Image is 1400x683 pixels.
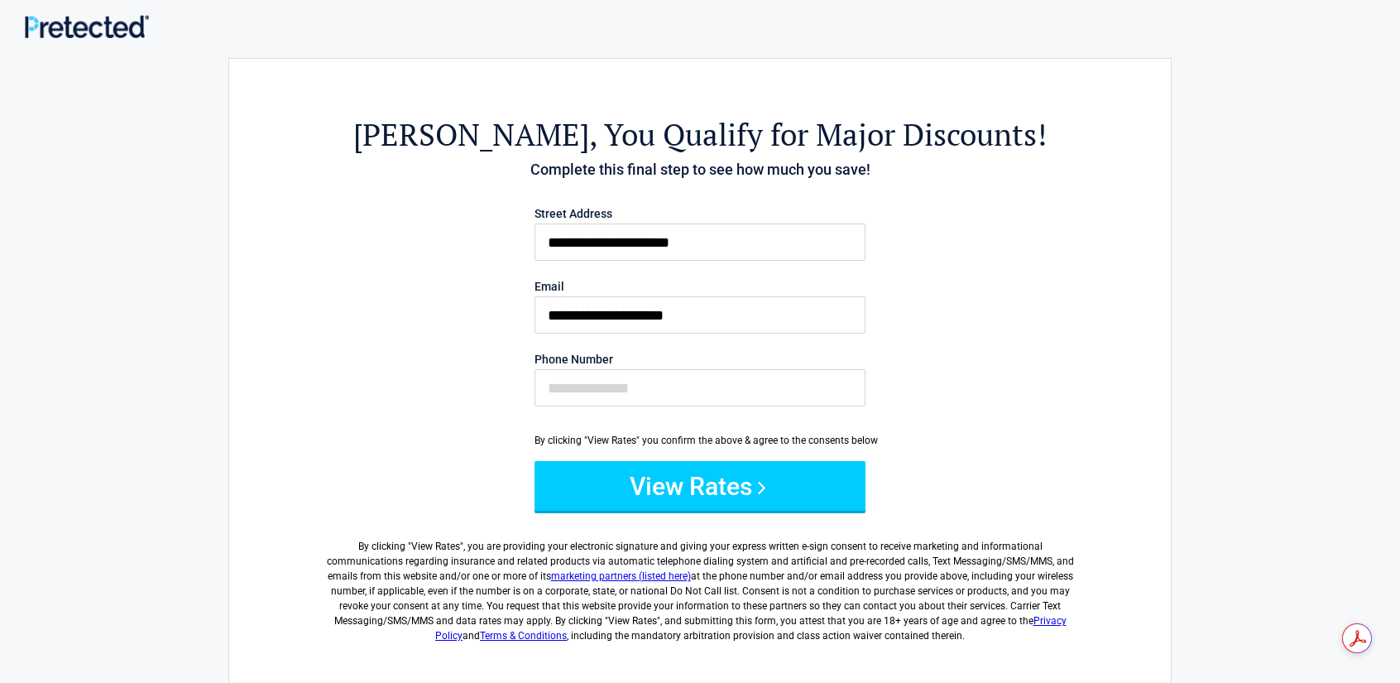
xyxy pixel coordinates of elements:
a: Terms & Conditions [480,630,567,642]
label: Email [535,281,865,292]
button: View Rates [535,461,865,511]
label: By clicking " ", you are providing your electronic signature and giving your express written e-si... [320,526,1080,643]
label: Phone Number [535,354,865,365]
span: [PERSON_NAME] [353,114,589,155]
span: View Rates [411,541,460,552]
h2: , You Qualify for Major Discounts! [320,114,1080,155]
h4: Complete this final step to see how much you save! [320,159,1080,180]
div: By clicking "View Rates" you confirm the above & agree to the consents below [535,433,865,448]
a: marketing partners (listed here) [551,570,691,582]
img: Main Logo [25,15,149,37]
label: Street Address [535,208,865,219]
